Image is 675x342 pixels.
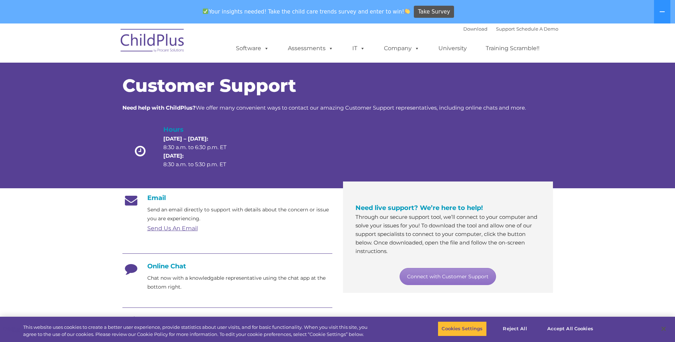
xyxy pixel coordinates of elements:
[418,6,450,18] span: Take Survey
[200,5,413,19] span: Your insights needed! Take the child care trends survey and enter to win!
[355,204,483,212] span: Need live support? We’re here to help!
[400,268,496,285] a: Connect with Customer Support
[479,41,547,56] a: Training Scramble!!
[496,26,515,32] a: Support
[438,321,486,336] button: Cookies Settings
[405,9,410,14] img: 👏
[431,41,474,56] a: University
[355,213,540,256] p: Through our secure support tool, we’ll connect to your computer and solve your issues for you! To...
[345,41,372,56] a: IT
[122,104,196,111] strong: Need help with ChildPlus?
[377,41,427,56] a: Company
[414,6,454,18] a: Take Survey
[281,41,341,56] a: Assessments
[122,104,526,111] span: We offer many convenient ways to contact our amazing Customer Support representatives, including ...
[163,125,239,135] h4: Hours
[463,26,487,32] a: Download
[147,274,332,291] p: Chat now with a knowledgable representative using the chat app at the bottom right.
[203,9,208,14] img: ✅
[122,194,332,202] h4: Email
[147,225,198,232] a: Send Us An Email
[516,26,558,32] a: Schedule A Demo
[122,75,296,96] span: Customer Support
[163,135,208,142] strong: [DATE] – [DATE]:
[493,321,537,336] button: Reject All
[463,26,558,32] font: |
[229,41,276,56] a: Software
[656,321,671,337] button: Close
[117,24,188,59] img: ChildPlus by Procare Solutions
[23,324,371,338] div: This website uses cookies to create a better user experience, provide statistics about user visit...
[122,262,332,270] h4: Online Chat
[147,316,332,334] p: Call [DATE] to be connected with a friendly support representative who's eager to help.
[147,205,332,223] p: Send an email directly to support with details about the concern or issue you are experiencing.
[163,135,239,169] p: 8:30 a.m. to 6:30 p.m. ET 8:30 a.m. to 5:30 p.m. ET
[543,321,597,336] button: Accept All Cookies
[163,152,184,159] strong: [DATE]:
